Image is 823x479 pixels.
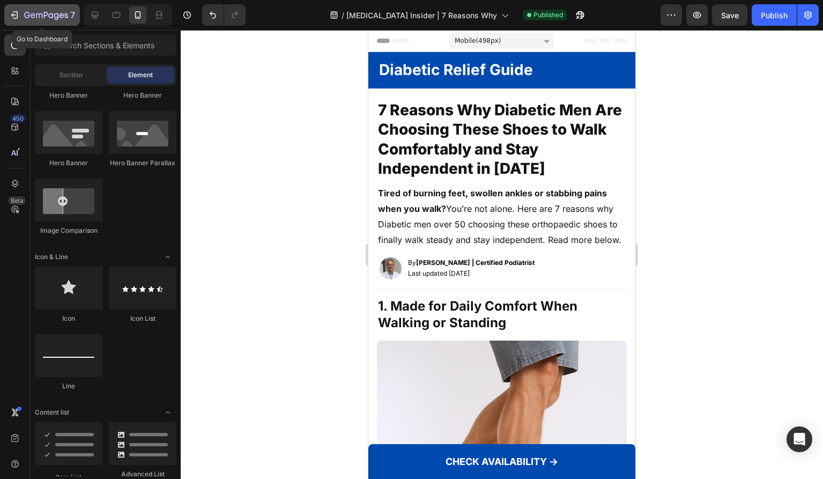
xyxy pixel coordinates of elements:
span: / [342,10,344,21]
span: Content list [35,408,69,417]
div: Hero Banner Parallax [109,158,176,168]
span: Section [60,70,83,80]
span: Toggle open [159,248,176,266]
div: Image Comparison [35,226,102,235]
span: Save [721,11,739,20]
div: 450 [10,114,26,123]
span: Element [128,70,153,80]
div: Hero Banner [35,91,102,100]
div: Beta [8,196,26,205]
p: 7 [70,9,75,21]
span: Published [533,10,563,20]
span: Toggle open [159,404,176,421]
div: Icon [35,314,102,323]
div: Hero Banner [109,91,176,100]
button: Publish [752,4,797,26]
div: Line [35,381,102,391]
div: Hero Banner [35,158,102,168]
div: Open Intercom Messenger [787,426,812,452]
iframe: Design area [368,30,635,479]
div: Undo/Redo [202,4,246,26]
div: Icon List [109,314,176,323]
div: Publish [761,10,788,21]
span: [MEDICAL_DATA] Insider | 7 Reasons Why [346,10,497,21]
button: Save [712,4,747,26]
span: Icon & Line [35,252,68,262]
div: Advanced List [109,469,176,479]
input: Search Sections & Elements [35,34,176,56]
button: 7 [4,4,80,26]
